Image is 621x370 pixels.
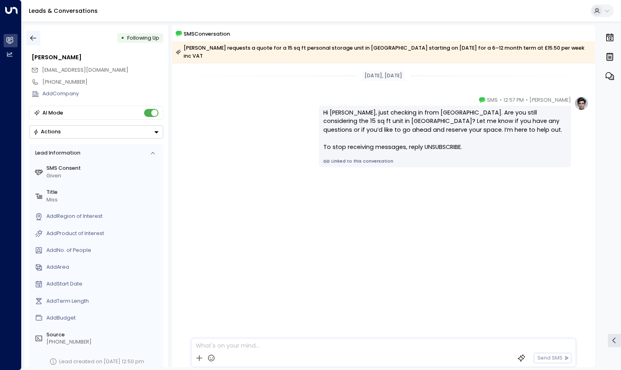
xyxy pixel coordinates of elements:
div: AddStart Date [46,280,160,288]
span: 12:57 PM [503,96,524,104]
span: [EMAIL_ADDRESS][DOMAIN_NAME] [42,66,128,73]
span: [PERSON_NAME] [529,96,571,104]
div: [DATE], [DATE] [362,70,405,81]
div: Given [46,172,160,180]
div: Actions [33,129,61,135]
span: SMS [487,96,498,104]
label: SMS Consent [46,165,160,172]
div: [PHONE_NUMBER] [46,338,160,346]
a: Linked to this conversation [323,158,567,165]
div: • [121,32,124,44]
div: AddRegion of Interest [46,213,160,220]
div: Lead created on [DATE] 12:50 pm [59,358,144,366]
div: Hi [PERSON_NAME], just checking in from [GEOGRAPHIC_DATA]. Are you still considering the 15 sq ft... [323,109,567,152]
button: Actions [29,125,163,139]
label: Source [46,331,160,339]
img: profile-logo.png [574,96,589,111]
div: AI Mode [42,109,63,117]
div: AddTerm Length [46,298,160,305]
label: Title [46,189,160,196]
div: Miss [46,196,160,204]
div: [PHONE_NUMBER] [42,78,163,86]
div: AddCompany [42,90,163,98]
div: AddProduct of Interest [46,230,160,237]
div: [PERSON_NAME] requests a quote for a 15 sq ft personal storage unit in [GEOGRAPHIC_DATA] starting... [176,44,591,60]
div: AddArea [46,263,160,271]
span: • [500,96,502,104]
span: Following Up [127,34,159,41]
span: aditihossain97@gmail.com [42,66,128,74]
span: • [526,96,528,104]
a: Leads & Conversations [29,7,98,15]
div: AddNo. of People [46,247,160,254]
span: SMS Conversation [184,30,230,38]
div: [PERSON_NAME] [32,53,163,62]
div: Lead Information [32,149,80,157]
div: Button group with a nested menu [29,125,163,139]
div: AddBudget [46,314,160,322]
